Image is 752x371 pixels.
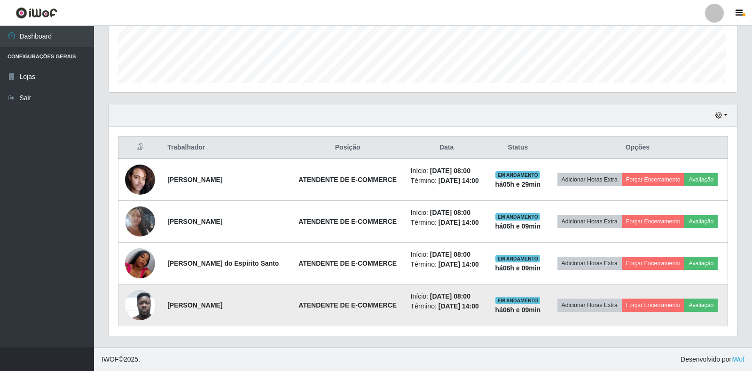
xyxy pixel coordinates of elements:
img: CoreUI Logo [16,7,57,19]
time: [DATE] 08:00 [430,251,470,258]
th: Opções [548,137,728,159]
li: Término: [411,260,483,269]
span: Desenvolvido por [681,355,744,364]
button: Avaliação [684,299,718,312]
strong: [PERSON_NAME] [167,176,222,183]
strong: há 06 h e 09 min [495,264,541,272]
img: 1752240503599.jpeg [125,285,155,325]
th: Trabalhador [162,137,290,159]
li: Início: [411,292,483,301]
time: [DATE] 14:00 [439,177,479,184]
button: Forçar Encerramento [622,257,685,270]
time: [DATE] 08:00 [430,167,470,174]
img: 1753013551343.jpeg [125,159,155,199]
button: Adicionar Horas Extra [557,215,622,228]
button: Adicionar Horas Extra [557,299,622,312]
button: Avaliação [684,257,718,270]
time: [DATE] 08:00 [430,209,470,216]
button: Adicionar Horas Extra [557,257,622,270]
li: Início: [411,166,483,176]
time: [DATE] 14:00 [439,219,479,226]
span: EM ANDAMENTO [495,171,540,179]
span: EM ANDAMENTO [495,297,540,304]
strong: há 05 h e 29 min [495,181,541,188]
li: Início: [411,250,483,260]
img: 1750278821338.jpeg [125,195,155,248]
th: Status [488,137,548,159]
button: Forçar Encerramento [622,215,685,228]
button: Avaliação [684,173,718,186]
time: [DATE] 14:00 [439,302,479,310]
strong: [PERSON_NAME] [167,218,222,225]
time: [DATE] 08:00 [430,292,470,300]
th: Data [405,137,488,159]
li: Início: [411,208,483,218]
button: Forçar Encerramento [622,299,685,312]
img: 1750620222333.jpeg [125,237,155,290]
button: Forçar Encerramento [622,173,685,186]
strong: [PERSON_NAME] [167,301,222,309]
span: IWOF [102,355,119,363]
span: EM ANDAMENTO [495,255,540,262]
strong: há 06 h e 09 min [495,222,541,230]
th: Posição [290,137,405,159]
strong: há 06 h e 09 min [495,306,541,314]
li: Término: [411,176,483,186]
button: Avaliação [684,215,718,228]
span: © 2025 . [102,355,140,364]
strong: ATENDENTE DE E-COMMERCE [298,260,397,267]
li: Término: [411,218,483,228]
strong: ATENDENTE DE E-COMMERCE [298,176,397,183]
button: Adicionar Horas Extra [557,173,622,186]
strong: ATENDENTE DE E-COMMERCE [298,301,397,309]
strong: [PERSON_NAME] do Espírito Santo [167,260,279,267]
strong: ATENDENTE DE E-COMMERCE [298,218,397,225]
a: iWof [731,355,744,363]
li: Término: [411,301,483,311]
span: EM ANDAMENTO [495,213,540,221]
time: [DATE] 14:00 [439,260,479,268]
